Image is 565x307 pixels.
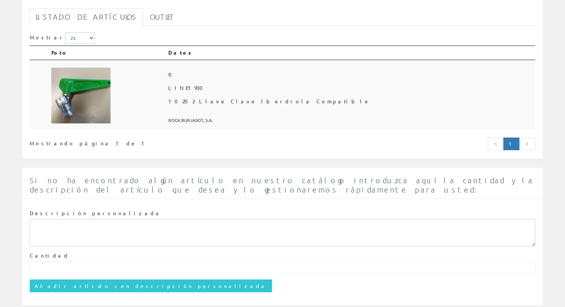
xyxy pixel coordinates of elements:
th: Foto [48,46,165,60]
a: Página actual [503,138,519,150]
span: ROCA BURJASOT, S.A. [168,114,532,126]
th: Datos [165,46,535,60]
div: Mostrando página 1 de 1 [30,137,234,147]
span: 10202 Llave Clave Iberdrola Compatible [168,95,532,108]
select: Mostrar [65,32,95,43]
label: Descripción personalizada [30,210,162,217]
img: Foto artículo 10202 Llave Clave Iberdrola Compatible (160.40925266904x150) [51,68,111,123]
a: Outlet [144,8,181,26]
a: Listado de artículos [30,8,143,26]
label: Mostrar [30,32,95,43]
span: Si no ha encontrado algún artículo en nuestro catálogo introduzca aquí la cantidad y la descripci... [30,176,534,194]
a: Página siguiente [519,138,535,150]
label: Cantidad [30,252,69,259]
input: Añadir artículo con descripción personalizada [30,279,272,292]
span: LINE1930 [168,81,532,95]
span: 0 [168,68,532,81]
a: Página anterior [488,138,504,150]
